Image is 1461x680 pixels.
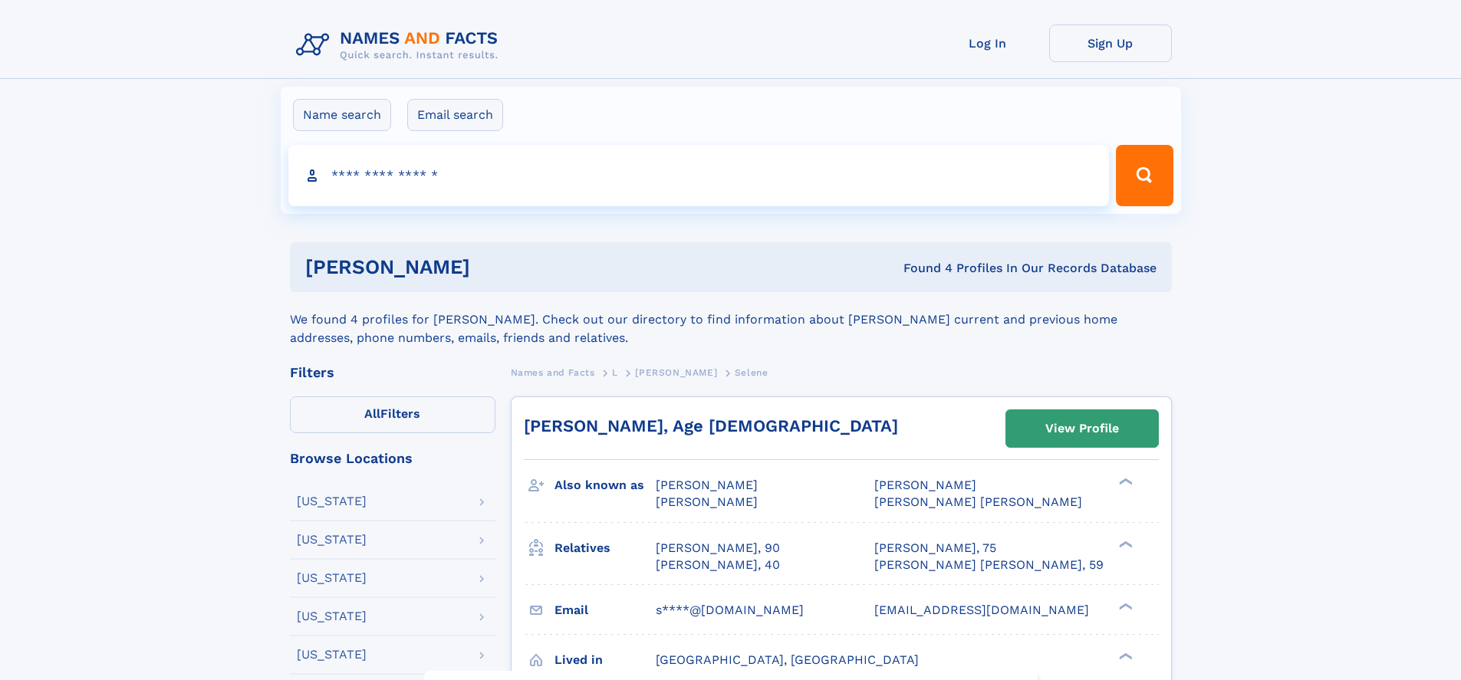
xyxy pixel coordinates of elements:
a: [PERSON_NAME] [635,363,717,382]
div: Found 4 Profiles In Our Records Database [686,260,1157,277]
span: [PERSON_NAME] [PERSON_NAME] [874,494,1082,509]
h3: Relatives [554,535,656,561]
a: Sign Up [1049,25,1172,62]
button: Search Button [1116,145,1173,206]
div: Filters [290,366,495,379]
label: Filters [290,396,495,433]
a: L [612,363,618,382]
div: [US_STATE] [297,649,367,661]
div: [US_STATE] [297,534,367,546]
a: [PERSON_NAME], 75 [874,540,996,557]
a: Names and Facts [511,363,595,382]
h1: [PERSON_NAME] [305,258,687,277]
span: [GEOGRAPHIC_DATA], [GEOGRAPHIC_DATA] [656,652,919,667]
span: [PERSON_NAME] [874,478,976,492]
div: ❯ [1115,651,1134,661]
div: [US_STATE] [297,610,367,623]
a: [PERSON_NAME], 40 [656,557,780,573]
div: ❯ [1115,601,1134,611]
div: [US_STATE] [297,572,367,584]
a: [PERSON_NAME], 90 [656,540,780,557]
h3: Also known as [554,472,656,498]
span: Selene [735,367,768,378]
div: Browse Locations [290,452,495,465]
img: Logo Names and Facts [290,25,511,66]
h3: Lived in [554,647,656,673]
span: [PERSON_NAME] [656,478,758,492]
label: Email search [407,99,503,131]
a: [PERSON_NAME], Age [DEMOGRAPHIC_DATA] [524,416,898,435]
span: [PERSON_NAME] [656,494,758,509]
div: ❯ [1115,477,1134,487]
h3: Email [554,597,656,623]
span: [EMAIL_ADDRESS][DOMAIN_NAME] [874,603,1089,617]
span: L [612,367,618,378]
span: [PERSON_NAME] [635,367,717,378]
div: ❯ [1115,539,1134,549]
input: search input [288,145,1110,206]
div: We found 4 profiles for [PERSON_NAME]. Check out our directory to find information about [PERSON_... [290,292,1172,347]
label: Name search [293,99,391,131]
div: [US_STATE] [297,495,367,508]
a: [PERSON_NAME] [PERSON_NAME], 59 [874,557,1104,573]
div: View Profile [1045,411,1119,446]
a: Log In [926,25,1049,62]
span: All [364,406,380,421]
a: View Profile [1006,410,1158,447]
